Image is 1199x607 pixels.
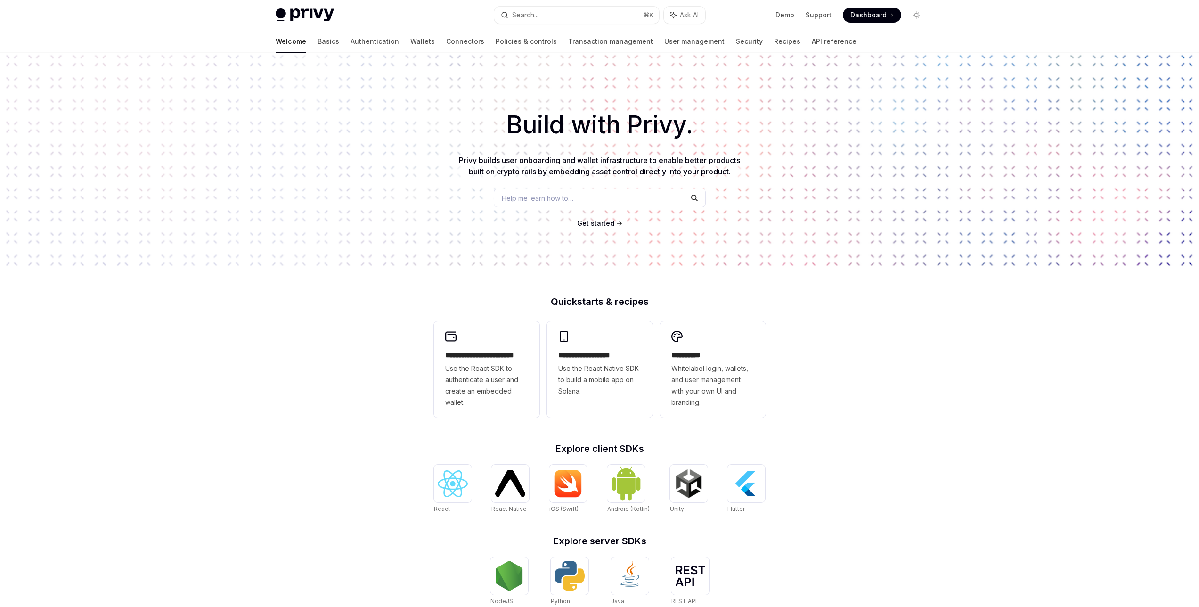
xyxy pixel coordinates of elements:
[502,193,573,203] span: Help me learn how to…
[577,219,614,227] span: Get started
[512,9,538,21] div: Search...
[671,598,697,605] span: REST API
[909,8,924,23] button: Toggle dark mode
[555,561,585,591] img: Python
[674,468,704,499] img: Unity
[607,465,650,514] a: Android (Kotlin)Android (Kotlin)
[812,30,856,53] a: API reference
[615,561,645,591] img: Java
[806,10,832,20] a: Support
[680,10,699,20] span: Ask AI
[611,557,649,606] a: JavaJava
[553,469,583,498] img: iOS (Swift)
[664,7,705,24] button: Ask AI
[611,598,624,605] span: Java
[494,561,524,591] img: NodeJS
[549,465,587,514] a: iOS (Swift)iOS (Swift)
[558,363,641,397] span: Use the React Native SDK to build a mobile app on Solana.
[775,10,794,20] a: Demo
[410,30,435,53] a: Wallets
[670,465,708,514] a: UnityUnity
[736,30,763,53] a: Security
[434,444,766,453] h2: Explore client SDKs
[276,8,334,22] img: light logo
[459,156,740,176] span: Privy builds user onboarding and wallet infrastructure to enable better products built on crypto ...
[434,505,450,512] span: React
[727,465,765,514] a: FlutterFlutter
[568,30,653,53] a: Transaction management
[607,505,650,512] span: Android (Kotlin)
[731,468,761,499] img: Flutter
[434,465,472,514] a: ReactReact
[491,505,527,512] span: React Native
[551,557,588,606] a: PythonPython
[438,470,468,497] img: React
[351,30,399,53] a: Authentication
[660,321,766,418] a: **** *****Whitelabel login, wallets, and user management with your own UI and branding.
[547,321,653,418] a: **** **** **** ***Use the React Native SDK to build a mobile app on Solana.
[446,30,484,53] a: Connectors
[495,470,525,497] img: React Native
[15,107,1184,143] h1: Build with Privy.
[434,297,766,306] h2: Quickstarts & recipes
[671,363,754,408] span: Whitelabel login, wallets, and user management with your own UI and branding.
[675,566,705,586] img: REST API
[670,505,684,512] span: Unity
[496,30,557,53] a: Policies & controls
[551,598,570,605] span: Python
[490,598,513,605] span: NodeJS
[774,30,800,53] a: Recipes
[850,10,887,20] span: Dashboard
[644,11,653,19] span: ⌘ K
[671,557,709,606] a: REST APIREST API
[490,557,528,606] a: NodeJSNodeJS
[445,363,528,408] span: Use the React SDK to authenticate a user and create an embedded wallet.
[611,466,641,501] img: Android (Kotlin)
[843,8,901,23] a: Dashboard
[727,505,745,512] span: Flutter
[549,505,579,512] span: iOS (Swift)
[434,536,766,546] h2: Explore server SDKs
[276,30,306,53] a: Welcome
[577,219,614,228] a: Get started
[491,465,529,514] a: React NativeReact Native
[318,30,339,53] a: Basics
[494,7,659,24] button: Search...⌘K
[664,30,725,53] a: User management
